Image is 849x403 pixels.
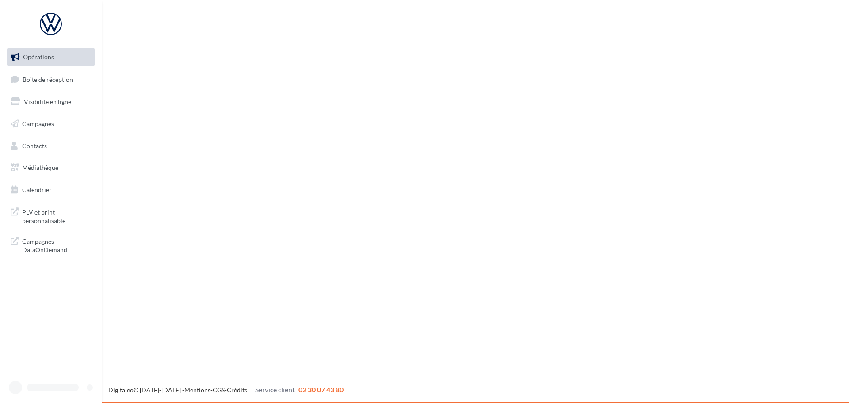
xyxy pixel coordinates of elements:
a: PLV et print personnalisable [5,203,96,229]
a: Campagnes DataOnDemand [5,232,96,258]
a: Visibilité en ligne [5,92,96,111]
a: Contacts [5,137,96,155]
span: Boîte de réception [23,75,73,83]
span: Campagnes DataOnDemand [22,235,91,254]
a: Calendrier [5,180,96,199]
a: Opérations [5,48,96,66]
a: Digitaleo [108,386,134,394]
span: Médiathèque [22,164,58,171]
a: Crédits [227,386,247,394]
a: Mentions [184,386,210,394]
a: Médiathèque [5,158,96,177]
a: Campagnes [5,115,96,133]
span: Service client [255,385,295,394]
a: CGS [213,386,225,394]
span: © [DATE]-[DATE] - - - [108,386,344,394]
span: Opérations [23,53,54,61]
span: Contacts [22,142,47,149]
span: Visibilité en ligne [24,98,71,105]
span: Calendrier [22,186,52,193]
span: 02 30 07 43 80 [298,385,344,394]
span: Campagnes [22,120,54,127]
span: PLV et print personnalisable [22,206,91,225]
a: Boîte de réception [5,70,96,89]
